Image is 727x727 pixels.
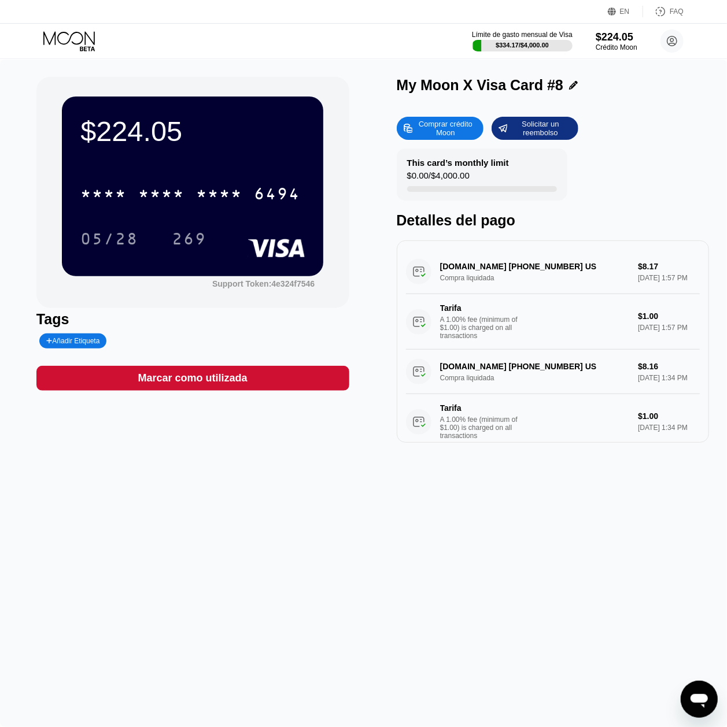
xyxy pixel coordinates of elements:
[440,303,521,313] div: Tarifa
[397,117,484,140] div: Comprar crédito Moon
[608,6,643,17] div: EN
[36,311,349,328] div: Tags
[406,294,700,350] div: TarifaA 1.00% fee (minimum of $1.00) is charged on all transactions$1.00[DATE] 1:57 PM
[638,324,700,332] div: [DATE] 1:57 PM
[440,316,527,340] div: A 1.00% fee (minimum of $1.00) is charged on all transactions
[681,681,718,718] iframe: Botón para iniciar la ventana de mensajería
[596,31,637,51] div: $224.05Crédito Moon
[406,394,700,450] div: TarifaA 1.00% fee (minimum of $1.00) is charged on all transactions$1.00[DATE] 1:34 PM
[138,372,248,385] div: Marcar como utilizada
[508,119,572,138] div: Solicitar un reembolso
[440,403,521,413] div: Tarifa
[638,311,700,321] div: $1.00
[407,170,470,186] div: $0.00 / $4,000.00
[254,186,300,205] div: 6494
[212,279,315,288] div: Support Token:4e324f7546
[80,115,305,147] div: $224.05
[39,333,107,348] div: Añadir Etiqueta
[638,424,700,432] div: [DATE] 1:34 PM
[492,117,578,140] div: Solicitar un reembolso
[407,158,509,168] div: This card’s monthly limit
[397,77,564,94] div: My Moon X Visa Card #8
[80,231,138,250] div: 05/28
[46,337,100,345] div: Añadir Etiqueta
[414,119,477,138] div: Comprar crédito Moon
[643,6,684,17] div: FAQ
[163,224,215,253] div: 269
[36,366,349,391] div: Marcar como utilizada
[212,279,315,288] div: Support Token: 4e324f7546
[638,411,700,421] div: $1.00
[440,416,527,440] div: A 1.00% fee (minimum of $1.00) is charged on all transactions
[172,231,206,250] div: 269
[72,224,147,253] div: 05/28
[397,212,710,229] div: Detalles del pago
[472,31,573,39] div: Límite de gasto mensual de Visa
[496,42,549,49] div: $334.17 / $4,000.00
[596,43,637,51] div: Crédito Moon
[620,8,630,16] div: EN
[596,31,637,43] div: $224.05
[472,31,573,51] div: Límite de gasto mensual de Visa$334.17/$4,000.00
[670,8,684,16] div: FAQ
